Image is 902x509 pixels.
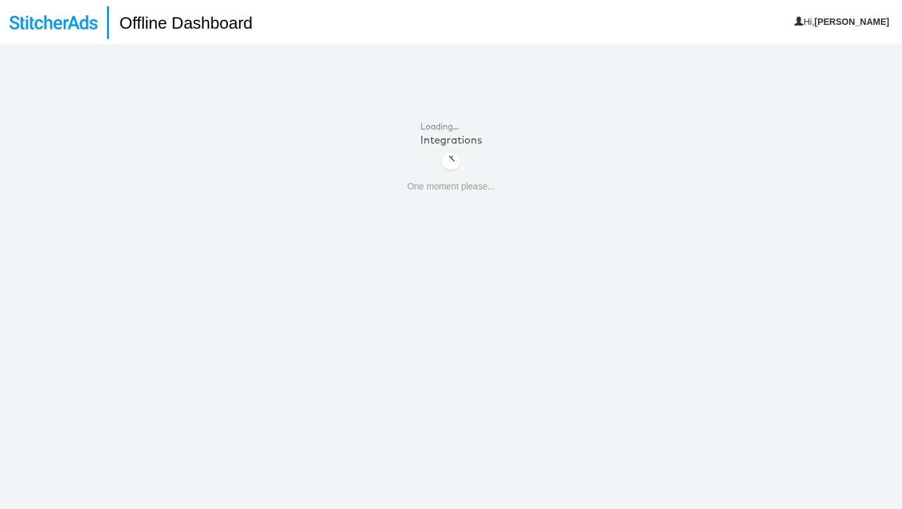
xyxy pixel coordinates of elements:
div: Integrations [420,133,482,147]
b: [PERSON_NAME] [815,17,889,27]
h1: Offline Dashboard [107,6,252,39]
p: One moment please... [407,181,495,193]
img: StitcherAds [10,15,97,29]
div: Loading... [420,121,482,133]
